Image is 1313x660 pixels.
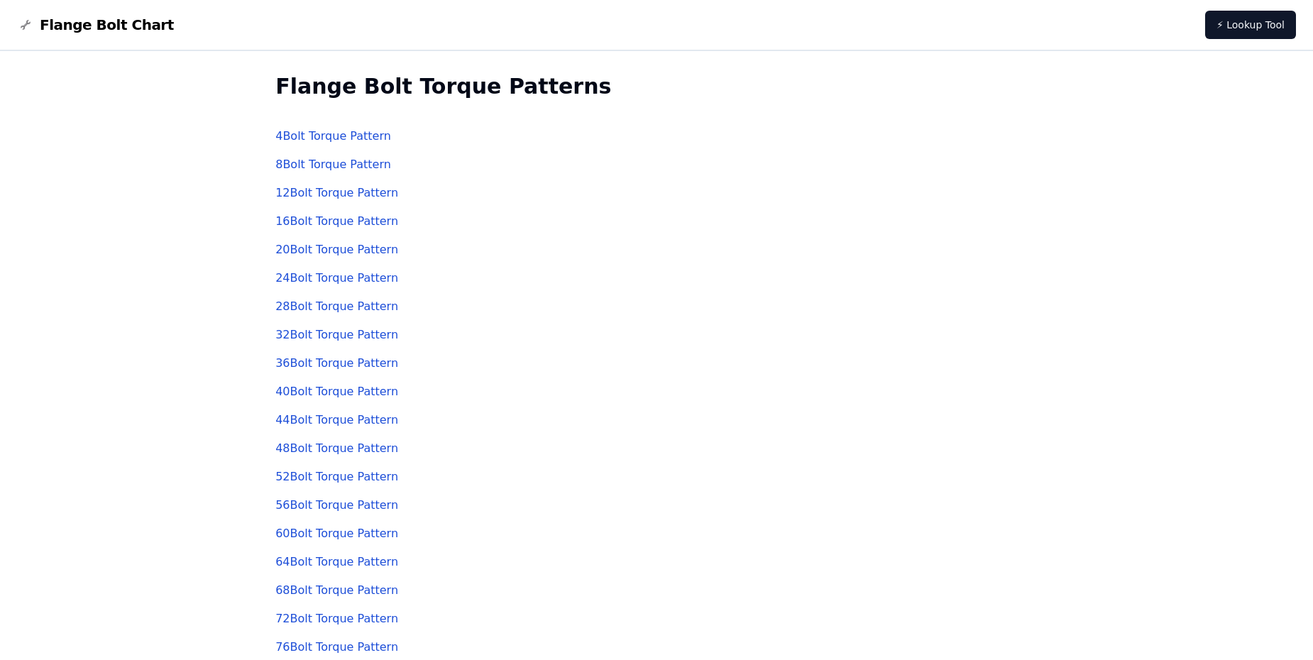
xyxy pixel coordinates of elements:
[40,15,174,35] span: Flange Bolt Chart
[275,328,398,341] a: 32Bolt Torque Pattern
[275,243,398,256] a: 20Bolt Torque Pattern
[275,385,398,398] a: 40Bolt Torque Pattern
[275,271,398,285] a: 24Bolt Torque Pattern
[275,356,398,370] a: 36Bolt Torque Pattern
[275,612,398,625] a: 72Bolt Torque Pattern
[275,441,398,455] a: 48Bolt Torque Pattern
[275,498,398,512] a: 56Bolt Torque Pattern
[275,527,398,540] a: 60Bolt Torque Pattern
[275,299,398,313] a: 28Bolt Torque Pattern
[275,470,398,483] a: 52Bolt Torque Pattern
[275,413,398,427] a: 44Bolt Torque Pattern
[17,16,34,33] img: Flange Bolt Chart Logo
[275,186,398,199] a: 12Bolt Torque Pattern
[275,214,398,228] a: 16Bolt Torque Pattern
[275,640,398,654] a: 76Bolt Torque Pattern
[275,158,391,171] a: 8Bolt Torque Pattern
[17,15,174,35] a: Flange Bolt Chart LogoFlange Bolt Chart
[275,129,391,143] a: 4Bolt Torque Pattern
[275,74,1038,99] h2: Flange Bolt Torque Patterns
[275,555,398,568] a: 64Bolt Torque Pattern
[275,583,398,597] a: 68Bolt Torque Pattern
[1205,11,1296,39] a: ⚡ Lookup Tool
